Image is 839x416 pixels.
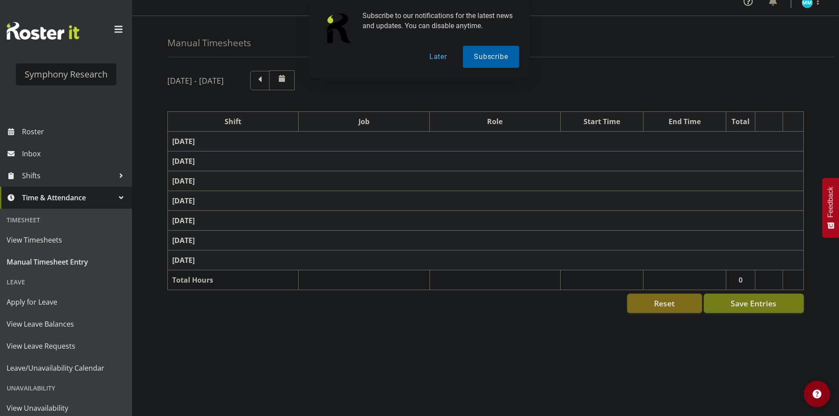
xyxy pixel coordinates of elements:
[168,270,299,290] td: Total Hours
[813,390,821,398] img: help-xxl-2.png
[627,294,702,313] button: Reset
[22,125,128,138] span: Roster
[654,298,675,309] span: Reset
[827,187,835,217] span: Feedback
[168,231,804,250] td: [DATE]
[22,147,128,160] span: Inbox
[2,357,130,379] a: Leave/Unavailability Calendar
[168,191,804,211] td: [DATE]
[168,211,804,231] td: [DATE]
[648,116,721,127] div: End Time
[7,401,126,415] span: View Unavailability
[22,191,115,204] span: Time & Attendance
[7,255,126,269] span: Manual Timesheet Entry
[168,151,804,171] td: [DATE]
[172,116,294,127] div: Shift
[320,11,355,46] img: notification icon
[2,313,130,335] a: View Leave Balances
[418,46,458,68] button: Later
[704,294,804,313] button: Save Entries
[2,335,130,357] a: View Leave Requests
[7,339,126,353] span: View Leave Requests
[463,46,519,68] button: Subscribe
[2,229,130,251] a: View Timesheets
[726,270,755,290] td: 0
[355,11,519,31] div: Subscribe to our notifications for the latest news and updates. You can disable anytime.
[7,295,126,309] span: Apply for Leave
[731,116,751,127] div: Total
[167,76,224,85] h5: [DATE] - [DATE]
[7,317,126,331] span: View Leave Balances
[303,116,425,127] div: Job
[7,361,126,375] span: Leave/Unavailability Calendar
[822,178,839,238] button: Feedback - Show survey
[2,273,130,291] div: Leave
[434,116,556,127] div: Role
[2,291,130,313] a: Apply for Leave
[2,211,130,229] div: Timesheet
[168,132,804,151] td: [DATE]
[168,250,804,270] td: [DATE]
[7,233,126,247] span: View Timesheets
[168,171,804,191] td: [DATE]
[22,169,115,182] span: Shifts
[2,251,130,273] a: Manual Timesheet Entry
[565,116,639,127] div: Start Time
[731,298,776,309] span: Save Entries
[2,379,130,397] div: Unavailability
